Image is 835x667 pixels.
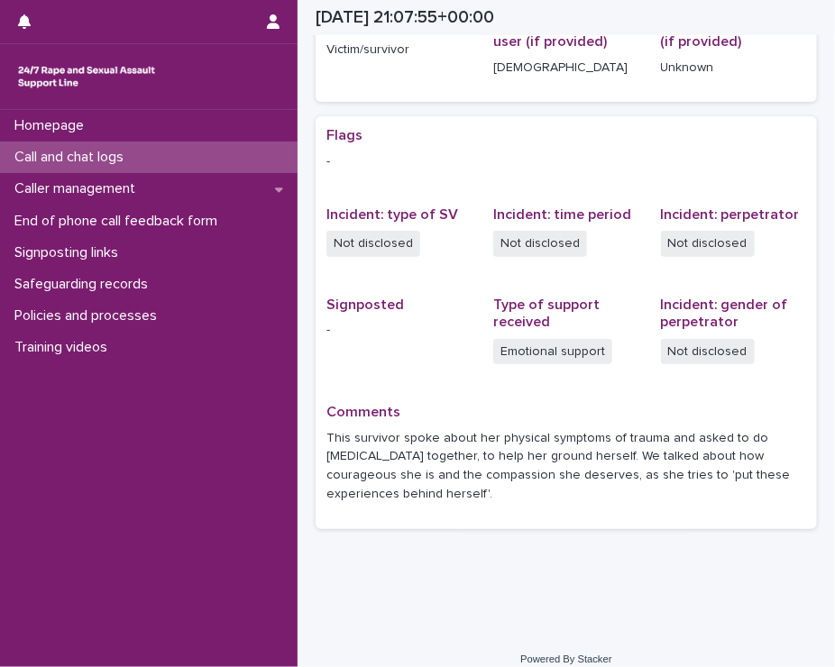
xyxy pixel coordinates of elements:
p: - [326,321,472,340]
span: Incident: type of SV [326,207,458,222]
p: Signposting links [7,244,133,261]
span: Type of support received [493,297,600,329]
span: Incident: perpetrator [661,207,800,222]
h2: [DATE] 21:07:55+00:00 [316,7,494,28]
p: Caller management [7,180,150,197]
span: Incident: gender of perpetrator [661,297,788,329]
p: Unknown [661,59,806,78]
span: Not disclosed [493,231,587,257]
img: rhQMoQhaT3yELyF149Cw [14,59,159,95]
p: Victim/survivor [326,41,472,59]
span: Not disclosed [661,339,755,365]
p: Training videos [7,339,122,356]
p: End of phone call feedback form [7,213,232,230]
span: Emotional support [493,339,612,365]
span: Comments [326,405,400,419]
a: Powered By Stacker [520,653,611,664]
p: This survivor spoke about her physical symptoms of trauma and asked to do [MEDICAL_DATA] together... [326,429,806,504]
p: [DEMOGRAPHIC_DATA] [493,59,638,78]
p: - [326,152,806,171]
span: Not disclosed [326,231,420,257]
span: Not disclosed [661,231,755,257]
p: Homepage [7,117,98,134]
span: Signposted [326,297,404,312]
span: Flags [326,128,362,142]
span: Incident: time period [493,207,631,222]
p: Call and chat logs [7,149,138,166]
p: Safeguarding records [7,276,162,293]
p: Policies and processes [7,307,171,324]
